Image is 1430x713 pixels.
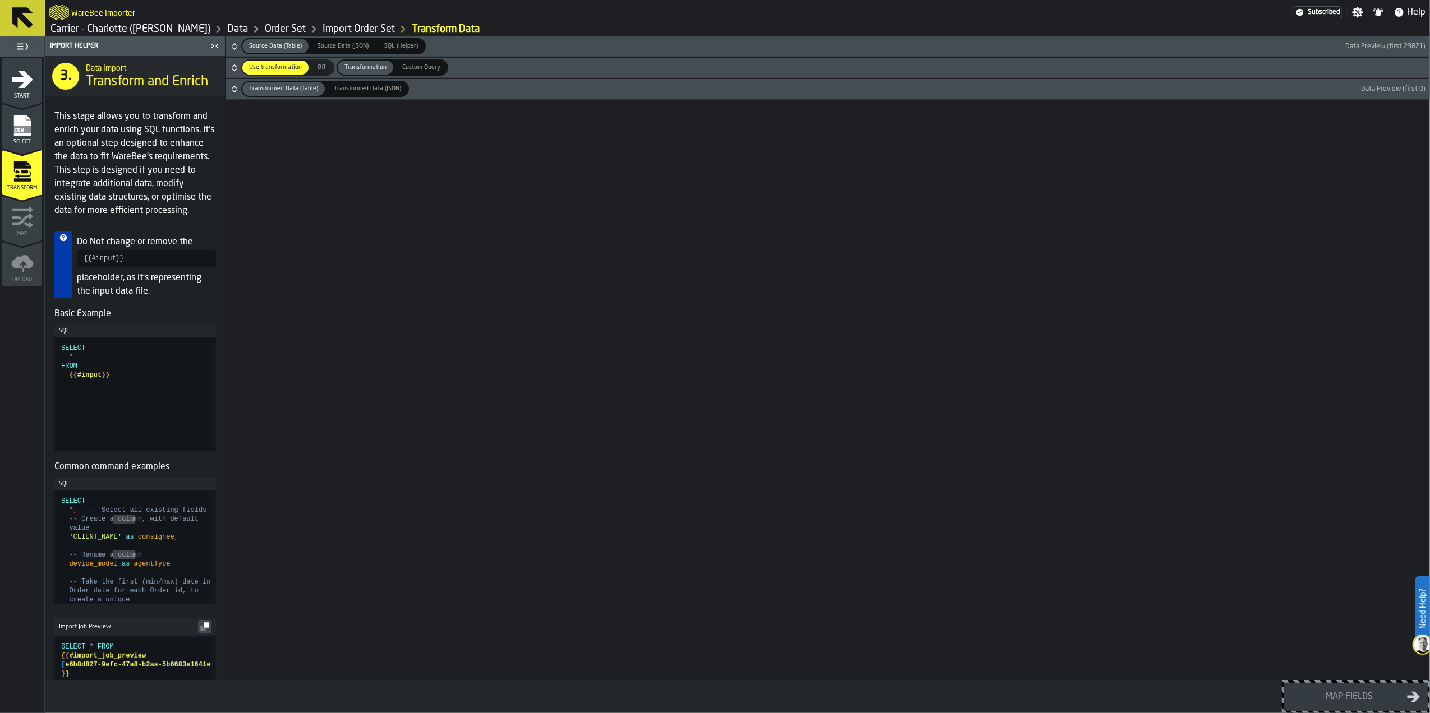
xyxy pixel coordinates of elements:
[77,271,216,298] p: placeholder, as it's representing the input data file.
[59,327,211,335] div: SQL
[49,2,69,22] a: logo-header
[61,362,77,370] span: FROM
[134,560,171,568] span: agentType
[241,81,326,97] label: button-switch-multi-Transformed Data (Table)
[323,23,395,35] a: link-to-/wh/i/e074fb63-00ea-4531-a7c9-ea0a191b3e4f/import/orders/
[69,596,130,604] span: create a unique
[245,41,306,51] span: Source Data (Table)
[1293,6,1342,18] a: link-to-/wh/i/e074fb63-00ea-4531-a7c9-ea0a191b3e4f/settings/billing
[310,38,376,54] label: button-switch-multi-Source Data (JSON)
[174,533,178,541] span: ,
[54,110,216,217] p: This stage allows you to transform and enrich your data using SQL functions. It's an optional ste...
[396,61,447,75] div: thumb
[1361,85,1426,93] span: Data Preview (first 0)
[329,84,406,94] span: Transformed Data (JSON)
[50,23,210,35] a: link-to-/wh/i/e074fb63-00ea-4531-a7c9-ea0a191b3e4f
[86,62,216,73] h2: Sub Title
[380,41,422,51] span: SQL (Helper)
[54,460,216,474] h5: Common command examples
[77,371,102,379] span: #input
[2,139,42,145] span: Select
[52,63,79,90] div: 3.
[69,371,73,379] span: {
[122,560,130,568] span: as
[73,371,77,379] span: {
[1291,690,1407,703] div: Map fields
[61,643,85,651] span: SELECT
[77,250,216,267] pre: {{#input}}
[69,533,122,541] span: 'CLIENT_NAME'
[226,58,1430,78] button: button-
[1368,7,1388,18] label: button-toggle-Notifications
[73,506,77,514] span: ,
[241,38,310,54] label: button-switch-multi-Source Data (Table)
[310,59,334,76] label: button-switch-multi-Off
[102,371,105,379] span: }
[210,661,214,669] span: ]
[1293,6,1342,18] div: Menu Subscription
[138,533,174,541] span: consignee
[2,231,42,237] span: Map
[86,73,208,91] span: Transform and Enrich
[2,58,42,103] li: menu Start
[48,42,207,50] div: Import Helper
[227,23,248,35] a: link-to-/wh/i/e074fb63-00ea-4531-a7c9-ea0a191b3e4f/data
[398,63,445,72] span: Custom Query
[1308,8,1340,16] span: Subscribed
[327,82,408,96] div: thumb
[207,39,223,53] label: button-toggle-Close me
[69,551,142,559] span: -- Rename a column
[311,39,375,53] div: thumb
[89,506,206,514] span: -- Select all existing fields
[242,61,309,75] div: thumb
[241,59,310,76] label: button-switch-multi-Use transformation
[69,652,146,660] span: #import_job_preview
[226,79,1430,99] button: button-
[2,185,42,191] span: Transform
[2,277,42,283] span: Upload
[69,578,210,586] span: -- Take the first (min/max) date in
[326,81,409,97] label: button-switch-multi-Transformed Data (JSON)
[2,104,42,149] li: menu Select
[49,22,738,36] nav: Breadcrumb
[2,242,42,286] li: menu Upload
[65,661,210,669] span: e6b8d827-9efc-47a8-b2aa-5b6683e1641e
[311,61,333,75] div: thumb
[1345,43,1426,50] span: Data Preview (first 23821)
[65,652,69,660] span: {
[1417,577,1429,640] label: Need Help?
[2,196,42,240] li: menu Map
[338,61,393,75] div: thumb
[54,307,216,321] h5: Basic Example
[337,59,394,76] label: button-switch-multi-Transformation
[1348,7,1368,18] label: button-toggle-Settings
[69,560,117,568] span: device_model
[65,670,69,678] span: }
[126,533,134,541] span: as
[378,39,425,53] div: thumb
[61,670,65,678] span: }
[77,235,216,249] p: Do Not change or remove the
[1284,683,1428,711] button: button-Map fields
[245,63,306,72] span: Use transformation
[340,63,391,72] span: Transformation
[45,56,225,96] div: title-Transform and Enrich
[412,23,480,35] a: link-to-/wh/i/e074fb63-00ea-4531-a7c9-ea0a191b3e4f/import/orders/
[198,620,211,633] button: button-
[61,661,65,669] span: [
[376,38,426,54] label: button-switch-multi-SQL (Helper)
[45,36,225,56] header: Import Helper
[313,63,331,72] span: Off
[59,623,198,631] div: Import Job Preview
[69,524,89,532] span: value
[61,652,65,660] span: {
[2,150,42,195] li: menu Transform
[242,82,325,96] div: thumb
[69,587,198,595] span: Order date for each Order id, to
[59,480,211,488] div: SQL
[1407,6,1426,19] span: Help
[245,84,323,94] span: Transformed Data (Table)
[71,7,135,18] h2: Sub Title
[2,39,42,54] label: button-toggle-Toggle Full Menu
[265,23,306,35] a: link-to-/wh/i/e074fb63-00ea-4531-a7c9-ea0a191b3e4f/data/orders/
